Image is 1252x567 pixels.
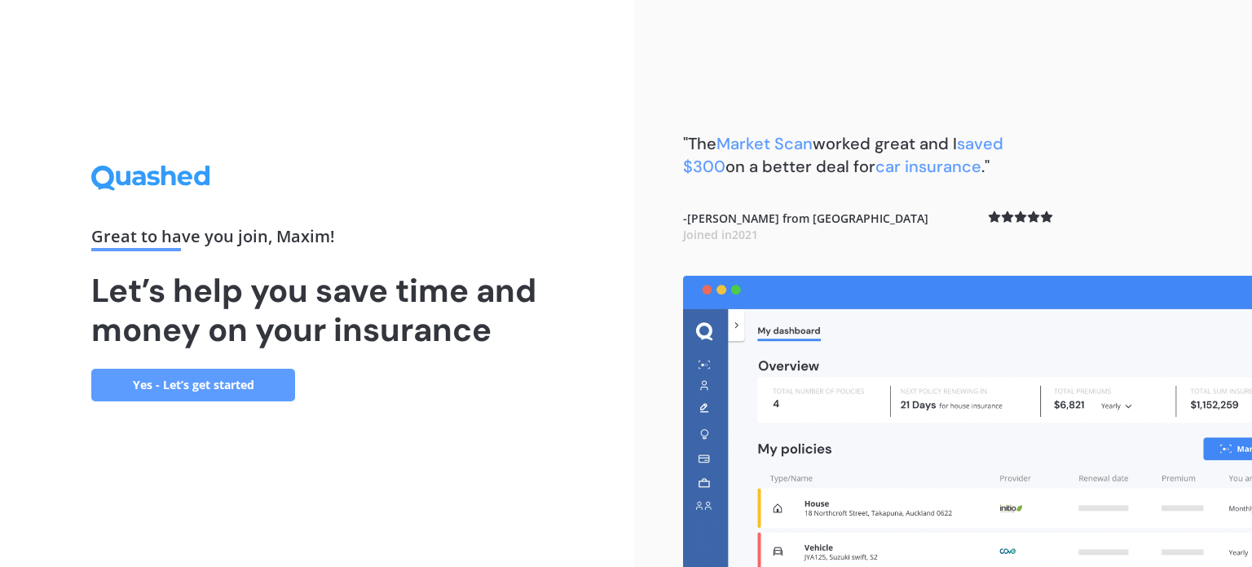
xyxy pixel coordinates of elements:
[91,271,543,349] h1: Let’s help you save time and money on your insurance
[716,133,813,154] span: Market Scan
[91,369,295,401] a: Yes - Let’s get started
[683,210,928,242] b: - [PERSON_NAME] from [GEOGRAPHIC_DATA]
[683,227,758,242] span: Joined in 2021
[683,276,1252,567] img: dashboard.webp
[683,133,1003,177] span: saved $300
[91,228,543,251] div: Great to have you join , Maxim !
[875,156,981,177] span: car insurance
[683,133,1003,177] b: "The worked great and I on a better deal for ."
